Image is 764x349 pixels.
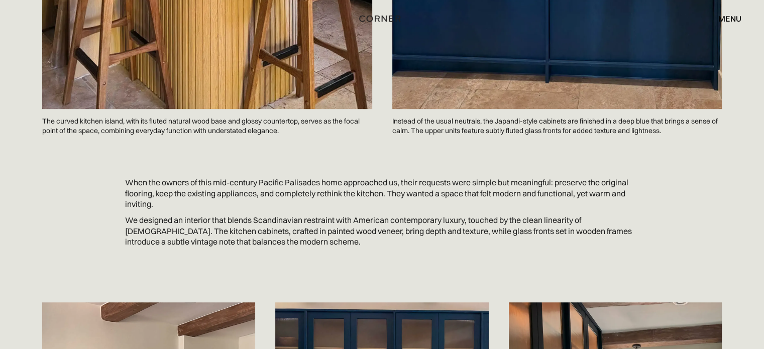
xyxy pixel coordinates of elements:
[718,15,741,23] div: menu
[356,12,408,25] a: home
[708,10,741,27] div: menu
[125,215,639,248] p: We designed an interior that blends Scandinavian restraint with American contemporary luxury, tou...
[392,109,722,143] p: Instead of the usual neutrals, the Japandi-style cabinets are finished in a deep blue that brings...
[42,109,372,143] p: The curved kitchen island, with its fluted natural wood base and glossy countertop, serves as the...
[125,253,639,264] p: ‍
[125,177,639,210] p: When the owners of this mid-century Pacific Palisades home approached us, their requests were sim...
